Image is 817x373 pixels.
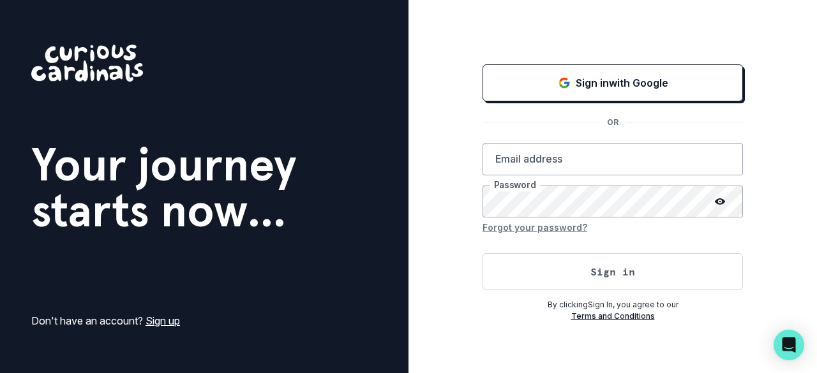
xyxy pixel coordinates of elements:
button: Sign in [483,253,743,290]
p: Don't have an account? [31,313,180,328]
a: Sign up [146,314,180,327]
p: Sign in with Google [576,75,668,91]
p: OR [599,117,626,128]
img: Curious Cardinals Logo [31,45,143,82]
h1: Your journey starts now... [31,142,297,233]
div: Open Intercom Messenger [774,330,804,360]
p: By clicking Sign In , you agree to our [483,299,743,311]
button: Sign in with Google (GSuite) [483,64,743,101]
button: Forgot your password? [483,217,587,238]
a: Terms and Conditions [571,311,655,321]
